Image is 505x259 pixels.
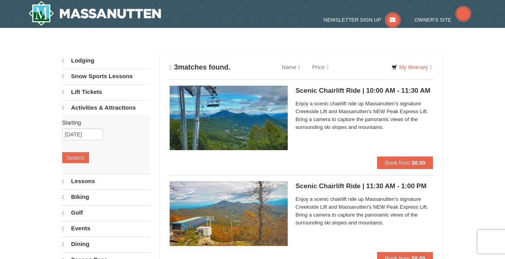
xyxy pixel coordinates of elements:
a: Activities & Attractions [62,100,150,115]
a: Massanutten Resort [28,1,161,26]
a: Newsletter Sign Up [324,17,401,23]
span: Owner's Site [414,17,451,23]
span: Enjoy a scenic chairlift ride up Massanutten’s signature Creekside Lift and Massanutten's NEW Pea... [296,100,433,131]
a: Events [62,221,150,236]
a: Biking [62,189,150,204]
button: Search [62,152,89,163]
span: Book from [385,160,410,166]
a: Golf [62,205,150,220]
a: Snow Sports Lessons [62,69,150,84]
a: Dining [62,237,150,252]
a: Lodging [62,53,150,68]
span: Enjoy a scenic chairlift ride up Massanutten’s signature Creekside Lift and Massanutten's NEW Pea... [296,195,433,227]
a: Lessons [62,174,150,189]
strong: $8.00 [411,160,425,166]
button: Book from $8.00 [377,156,433,169]
img: 24896431-13-a88f1aaf.jpg [170,181,288,246]
h5: Scenic Chairlift Ride | 10:00 AM - 11:30 AM [296,87,433,95]
a: Owner's Site [414,17,471,23]
h5: Scenic Chairlift Ride | 11:30 AM - 1:00 PM [296,182,433,190]
a: Lift Tickets [62,84,150,99]
img: 24896431-1-a2e2611b.jpg [170,86,288,150]
a: Price [306,59,335,75]
span: Newsletter Sign Up [324,17,381,23]
img: Massanutten Resort Logo [28,1,161,26]
label: Starting [62,119,144,127]
a: My Itinerary [387,61,437,73]
a: Name [276,59,306,75]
